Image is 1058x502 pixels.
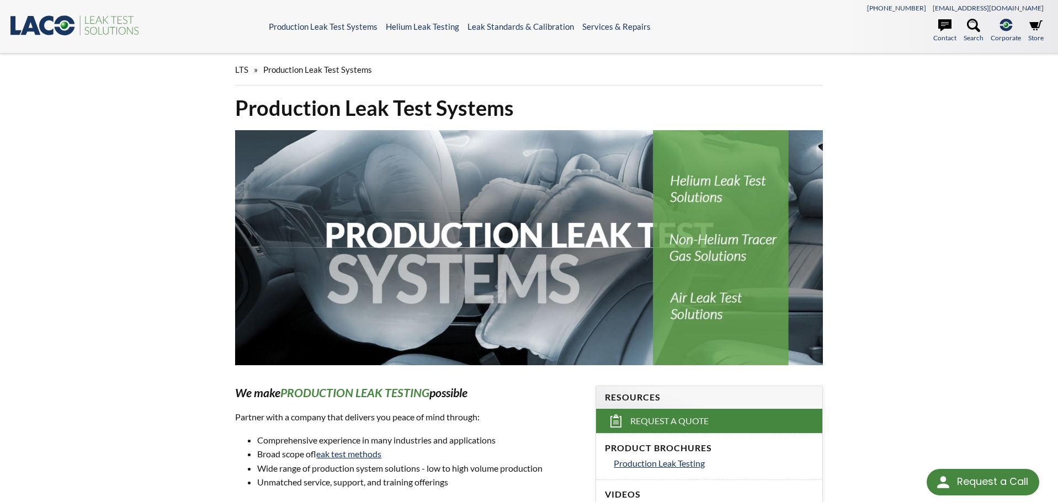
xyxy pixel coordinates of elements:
[605,489,813,500] h4: Videos
[269,22,378,31] a: Production Leak Test Systems
[605,442,813,454] h4: Product Brochures
[257,433,582,447] li: Comprehensive experience in many industries and applications
[235,386,467,400] em: We make possible
[467,22,574,31] a: Leak Standards & Calibration
[1028,19,1044,43] a: Store
[235,65,248,74] span: LTS
[614,458,705,468] span: Production Leak Testing
[933,19,956,43] a: Contact
[957,469,1028,494] div: Request a Call
[614,456,813,471] a: Production Leak Testing
[235,410,582,424] p: Partner with a company that delivers you peace of mind through:
[280,386,429,400] strong: PRODUCTION LEAK TESTING
[257,475,582,489] li: Unmatched service, support, and training offerings
[235,130,822,365] img: Production Leak Test Systems header
[933,4,1044,12] a: [EMAIL_ADDRESS][DOMAIN_NAME]
[934,473,952,491] img: round button
[582,22,651,31] a: Services & Repairs
[605,392,813,403] h4: Resources
[263,65,372,74] span: Production Leak Test Systems
[257,447,582,461] li: Broad scope of
[316,448,381,459] a: leak test methods
[630,415,709,427] span: Request a Quote
[867,4,926,12] a: [PHONE_NUMBER]
[386,22,459,31] a: Helium Leak Testing
[235,54,822,86] div: »
[991,33,1021,43] span: Corporate
[235,94,822,121] h1: Production Leak Test Systems
[927,469,1039,495] div: Request a Call
[596,409,822,433] a: Request a Quote
[964,19,983,43] a: Search
[257,461,582,476] li: Wide range of production system solutions - low to high volume production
